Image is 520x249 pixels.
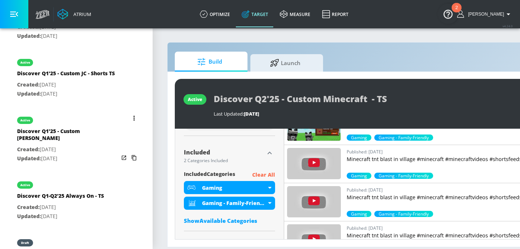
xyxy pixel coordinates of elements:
div: draft [21,241,29,245]
div: activeDiscover Q1'25 - Custom JC - Shorts TSCreated:[DATE]Updated:[DATE] [12,52,141,104]
div: Atrium [70,11,91,17]
div: Gaming - Family-Friendly [184,197,275,210]
div: activeDiscover Q1'25 - Custom [PERSON_NAME]Created:[DATE]Updated:[DATE] [12,109,141,168]
div: active [20,119,30,122]
div: Included [184,149,264,155]
div: 70.3% [374,134,433,141]
p: [DATE] [17,89,115,99]
div: Discover Q1-Q2'25 Always On - TS [17,192,104,203]
img: Sbb8NlfRW0U [287,110,340,141]
button: Copy Targeting Set Link [129,153,139,163]
span: Updated: [17,32,41,39]
div: 2 Categories Included [184,158,264,163]
div: Discover Q1'25 - Custom JC - Shorts TS [17,70,115,80]
div: active [20,61,30,64]
p: Clear All [252,170,275,180]
span: Gaming [347,211,371,217]
a: measure [274,1,316,27]
a: optimize [194,1,236,27]
span: v 4.24.0 [503,24,513,28]
span: Launch [258,54,313,72]
span: Gaming - Family-Friendly [374,134,433,141]
span: Gaming [347,134,371,141]
button: Open in new window [119,153,129,163]
p: [DATE] [17,154,119,163]
span: login as: emily.shoemaker@zefr.com [465,12,504,17]
div: ShowAvailable Categories [184,217,275,224]
div: 99.2% [347,134,371,141]
div: 90.6% [347,173,371,179]
span: Gaming - Family-Friendly [374,211,433,217]
button: [PERSON_NAME] [457,10,513,19]
div: Gaming - Family-Friendly [202,200,266,206]
p: [DATE] [17,80,115,89]
button: Open Resource Center, 2 new notifications [438,4,458,24]
div: activeDiscover Q1-Q2'25 Always On - TSCreated:[DATE]Updated:[DATE] [12,174,141,226]
span: Updated: [17,90,41,97]
span: Updated: [17,155,41,162]
span: Created: [17,146,40,153]
img: 55PP6DK0NIk [287,186,340,217]
div: 70.3% [374,173,433,179]
img: JQbjVqoDPok [287,148,340,179]
div: 2 [455,8,458,17]
span: [DATE] [244,111,259,117]
div: 90.6% [347,211,371,217]
p: [DATE] [17,212,104,221]
p: [DATE] [17,145,119,154]
div: Discover Q1'25 - Custom [PERSON_NAME] [17,128,119,145]
div: Gaming [202,184,266,191]
span: Gaming [347,173,371,179]
span: included Categories [184,170,235,180]
div: active [20,183,30,187]
a: Atrium [57,9,91,20]
span: Updated: [17,213,41,220]
a: Target [236,1,274,27]
span: Created: [17,204,40,210]
div: 90.6% [374,211,433,217]
div: Gaming [184,181,275,194]
span: Gaming - Family-Friendly [374,173,433,179]
span: Created: [17,81,40,88]
p: [DATE] [17,203,104,212]
a: Report [316,1,354,27]
p: [DATE] [17,32,119,41]
div: active [188,96,202,103]
span: Build [182,53,237,71]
